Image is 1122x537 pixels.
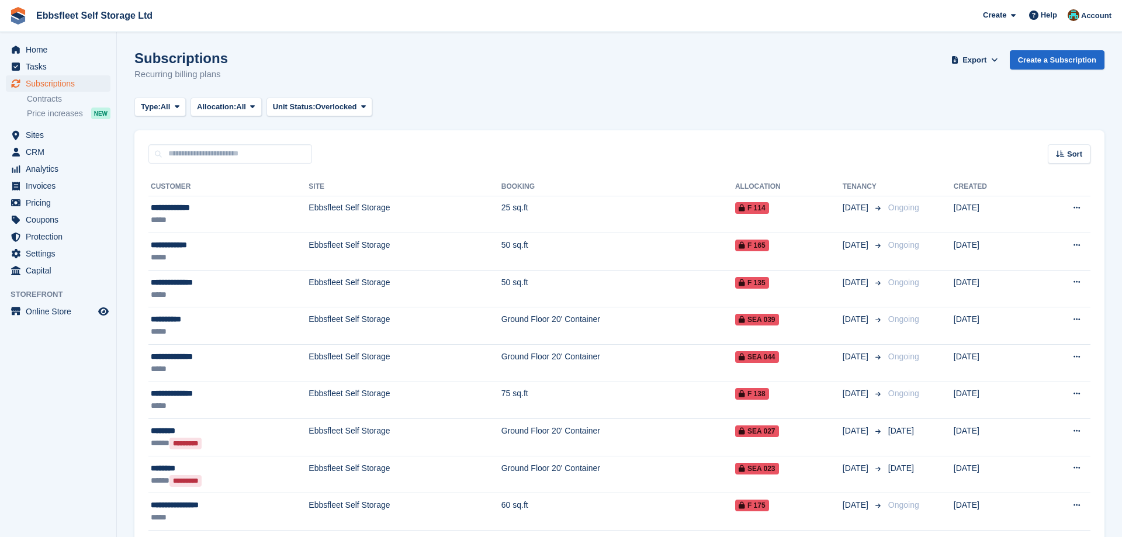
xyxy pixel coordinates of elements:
th: Tenancy [843,178,884,196]
th: Customer [148,178,309,196]
span: Type: [141,101,161,113]
td: [DATE] [954,382,1033,419]
a: menu [6,161,110,177]
a: menu [6,178,110,194]
a: Preview store [96,304,110,318]
span: Overlocked [316,101,357,113]
th: Allocation [735,178,843,196]
span: Ongoing [888,389,919,398]
a: menu [6,127,110,143]
span: Storefront [11,289,116,300]
span: [DATE] [843,276,871,289]
span: Ongoing [888,314,919,324]
a: menu [6,58,110,75]
span: [DATE] [843,499,871,511]
img: stora-icon-8386f47178a22dfd0bd8f6a31ec36ba5ce8667c1dd55bd0f319d3a0aa187defe.svg [9,7,27,25]
td: 50 sq.ft [501,233,735,271]
span: CRM [26,144,96,160]
span: F 135 [735,277,769,289]
span: SEA 027 [735,425,779,437]
td: Ebbsfleet Self Storage [309,196,501,233]
td: [DATE] [954,270,1033,307]
th: Booking [501,178,735,196]
a: menu [6,195,110,211]
span: [DATE] [888,463,914,473]
a: Price increases NEW [27,107,110,120]
span: Ongoing [888,500,919,510]
td: Ground Floor 20' Container [501,419,735,456]
a: menu [6,212,110,228]
span: Help [1041,9,1057,21]
td: 50 sq.ft [501,270,735,307]
a: Contracts [27,93,110,105]
a: menu [6,228,110,245]
span: Coupons [26,212,96,228]
button: Type: All [134,98,186,117]
button: Export [949,50,1000,70]
span: F 138 [735,388,769,400]
span: [DATE] [843,202,871,214]
span: Allocation: [197,101,236,113]
span: Online Store [26,303,96,320]
span: Sort [1067,148,1082,160]
th: Site [309,178,501,196]
button: Unit Status: Overlocked [266,98,373,117]
span: F 175 [735,500,769,511]
a: Create a Subscription [1010,50,1104,70]
td: [DATE] [954,196,1033,233]
span: [DATE] [843,387,871,400]
td: [DATE] [954,419,1033,456]
span: SEA 023 [735,463,779,474]
td: 60 sq.ft [501,493,735,531]
td: [DATE] [954,456,1033,493]
td: Ebbsfleet Self Storage [309,493,501,531]
a: menu [6,245,110,262]
button: Allocation: All [191,98,262,117]
span: Capital [26,262,96,279]
td: [DATE] [954,345,1033,382]
td: Ebbsfleet Self Storage [309,456,501,493]
td: [DATE] [954,233,1033,271]
span: Settings [26,245,96,262]
span: Pricing [26,195,96,211]
td: Ebbsfleet Self Storage [309,345,501,382]
span: Ongoing [888,278,919,287]
td: Ground Floor 20' Container [501,345,735,382]
td: Ebbsfleet Self Storage [309,419,501,456]
span: F 114 [735,202,769,214]
td: 75 sq.ft [501,382,735,419]
span: [DATE] [843,351,871,363]
span: [DATE] [843,462,871,474]
span: Sites [26,127,96,143]
span: Ongoing [888,352,919,361]
span: Analytics [26,161,96,177]
td: Ebbsfleet Self Storage [309,270,501,307]
a: menu [6,41,110,58]
span: [DATE] [843,239,871,251]
a: Ebbsfleet Self Storage Ltd [32,6,157,25]
td: [DATE] [954,493,1033,531]
a: menu [6,303,110,320]
img: George Spring [1068,9,1079,21]
span: Account [1081,10,1111,22]
span: [DATE] [888,426,914,435]
a: menu [6,262,110,279]
span: Price increases [27,108,83,119]
span: Ongoing [888,203,919,212]
span: Unit Status: [273,101,316,113]
a: menu [6,144,110,160]
span: Subscriptions [26,75,96,92]
span: Home [26,41,96,58]
a: menu [6,75,110,92]
div: NEW [91,108,110,119]
span: All [236,101,246,113]
th: Created [954,178,1033,196]
span: Create [983,9,1006,21]
span: SEA 039 [735,314,779,325]
h1: Subscriptions [134,50,228,66]
span: Tasks [26,58,96,75]
td: Ebbsfleet Self Storage [309,307,501,345]
td: Ground Floor 20' Container [501,456,735,493]
td: [DATE] [954,307,1033,345]
p: Recurring billing plans [134,68,228,81]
